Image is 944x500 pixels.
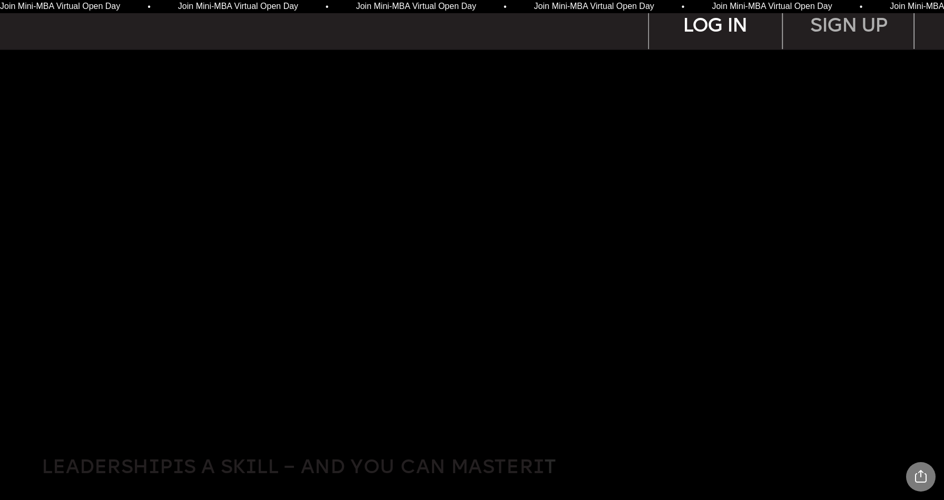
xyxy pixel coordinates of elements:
[860,3,863,11] span: •
[326,3,329,11] span: •
[42,458,705,478] p: T
[147,3,151,11] span: •
[533,458,544,478] span: i
[42,458,544,478] span: Leadersh p s a sk ll – and you can MASTER
[172,458,183,478] span: i
[149,458,160,478] span: i
[906,462,936,492] div: Share
[682,3,685,11] span: •
[245,458,257,478] span: i
[504,3,507,11] span: •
